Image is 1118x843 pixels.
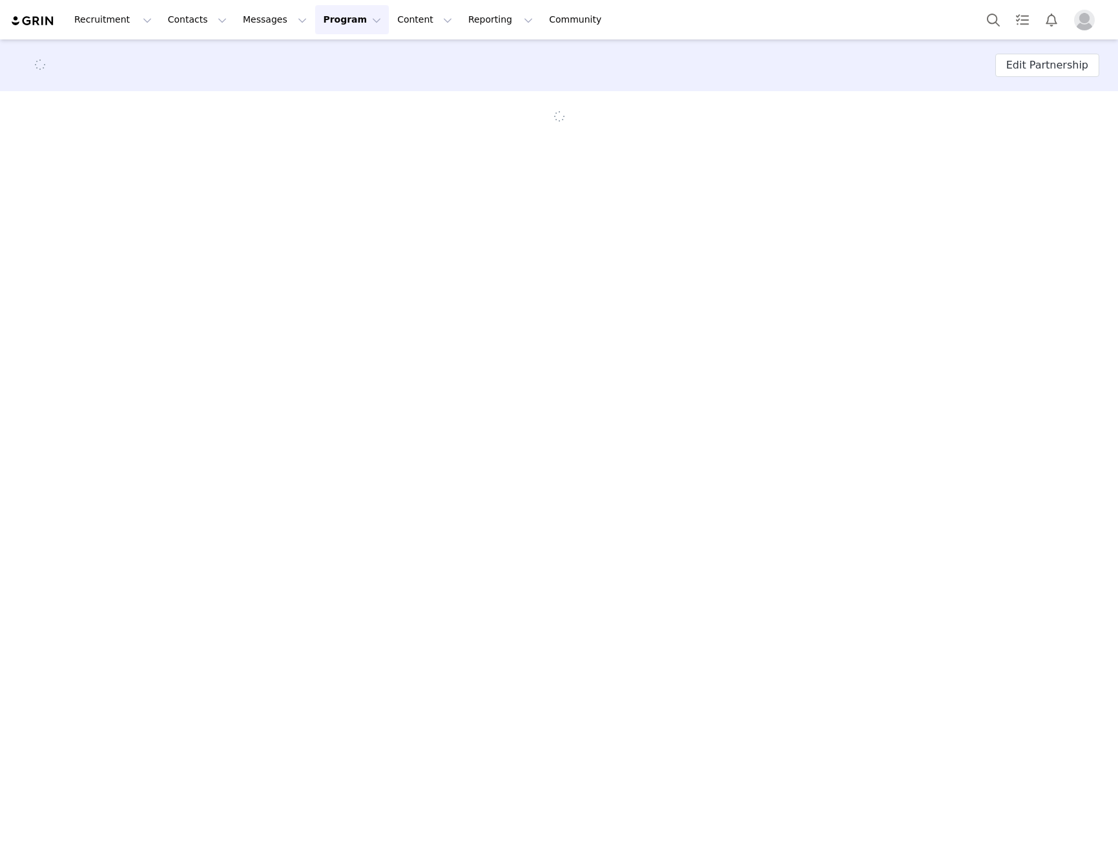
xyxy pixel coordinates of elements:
[1008,5,1037,34] a: Tasks
[10,15,56,27] img: grin logo
[979,5,1008,34] button: Search
[315,5,389,34] button: Program
[1066,10,1108,30] button: Profile
[389,5,460,34] button: Content
[461,5,541,34] button: Reporting
[160,5,234,34] button: Contacts
[1074,10,1095,30] img: placeholder-profile.jpg
[67,5,160,34] button: Recruitment
[995,54,1099,77] button: Edit Partnership
[541,5,615,34] a: Community
[235,5,315,34] button: Messages
[1037,5,1066,34] button: Notifications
